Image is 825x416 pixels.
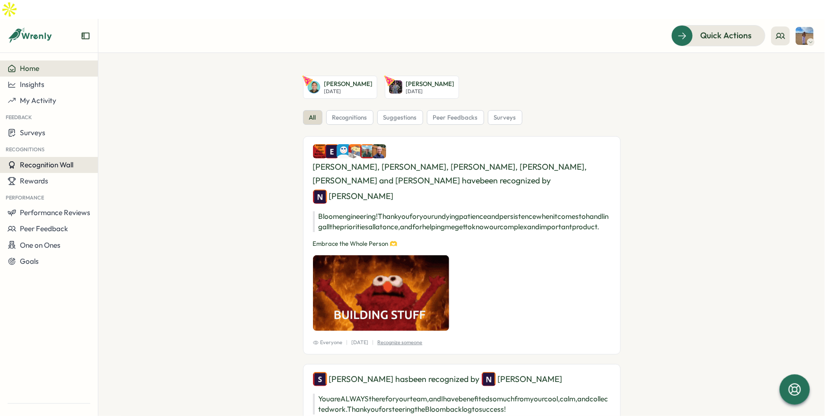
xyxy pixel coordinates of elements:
[20,176,48,185] span: Rewards
[81,31,90,41] button: Expand sidebar
[20,241,61,250] span: One on Ones
[433,113,478,122] span: peer feedbacks
[20,64,39,73] span: Home
[325,144,339,158] img: Eric McGarry
[20,80,44,89] span: Insights
[700,29,752,42] span: Quick Actions
[671,25,765,46] button: Quick Actions
[796,27,814,45] img: Hannah Rachael Smith
[389,80,402,94] img: Deepika Ramachandran
[347,338,348,347] p: |
[313,144,327,158] img: Colin Buyck
[373,338,374,347] p: |
[313,190,394,204] div: [PERSON_NAME]
[307,80,321,94] img: Miguel Zeballos-Vargas
[494,113,516,122] span: surveys
[324,88,373,95] p: [DATE]
[383,113,417,122] span: suggestions
[406,88,455,95] p: [DATE]
[313,394,611,415] p: You are ALWAYS there for your team, and I have benefited so much from your cool, calm, and collec...
[332,113,367,122] span: recognitions
[20,257,39,266] span: Goals
[20,96,56,105] span: My Activity
[20,160,73,169] span: Recognition Wall
[378,338,423,347] p: Recognize someone
[303,76,377,99] a: Miguel Zeballos-Vargas[PERSON_NAME][DATE]
[20,224,68,233] span: Peer Feedback
[482,372,563,386] div: [PERSON_NAME]
[385,76,459,99] a: Deepika Ramachandran[PERSON_NAME][DATE]
[20,208,90,217] span: Performance Reviews
[372,144,386,158] img: Morgan Ludtke
[482,372,496,386] img: Nick Norena
[324,80,373,88] p: [PERSON_NAME]
[313,372,327,386] img: Sarah Lazarich
[309,113,316,122] span: all
[313,255,449,331] img: Recognition Image
[313,240,611,248] p: Embrace the Whole Person 🫶
[352,338,369,347] p: [DATE]
[360,144,374,158] img: Emily Jablonski
[348,144,363,158] img: Yazeed Loonat
[313,372,611,386] div: [PERSON_NAME] has been recognized by
[313,338,343,347] span: Everyone
[337,144,351,158] img: Sarah Keller
[313,211,611,232] p: Bloom engineering! Thank you for your undying patience and persistence when it comes to handling ...
[406,80,455,88] p: [PERSON_NAME]
[313,190,327,204] img: Nick Norena
[313,144,611,203] div: [PERSON_NAME], [PERSON_NAME], [PERSON_NAME], [PERSON_NAME], [PERSON_NAME] and [PERSON_NAME] have ...
[20,128,45,137] span: Surveys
